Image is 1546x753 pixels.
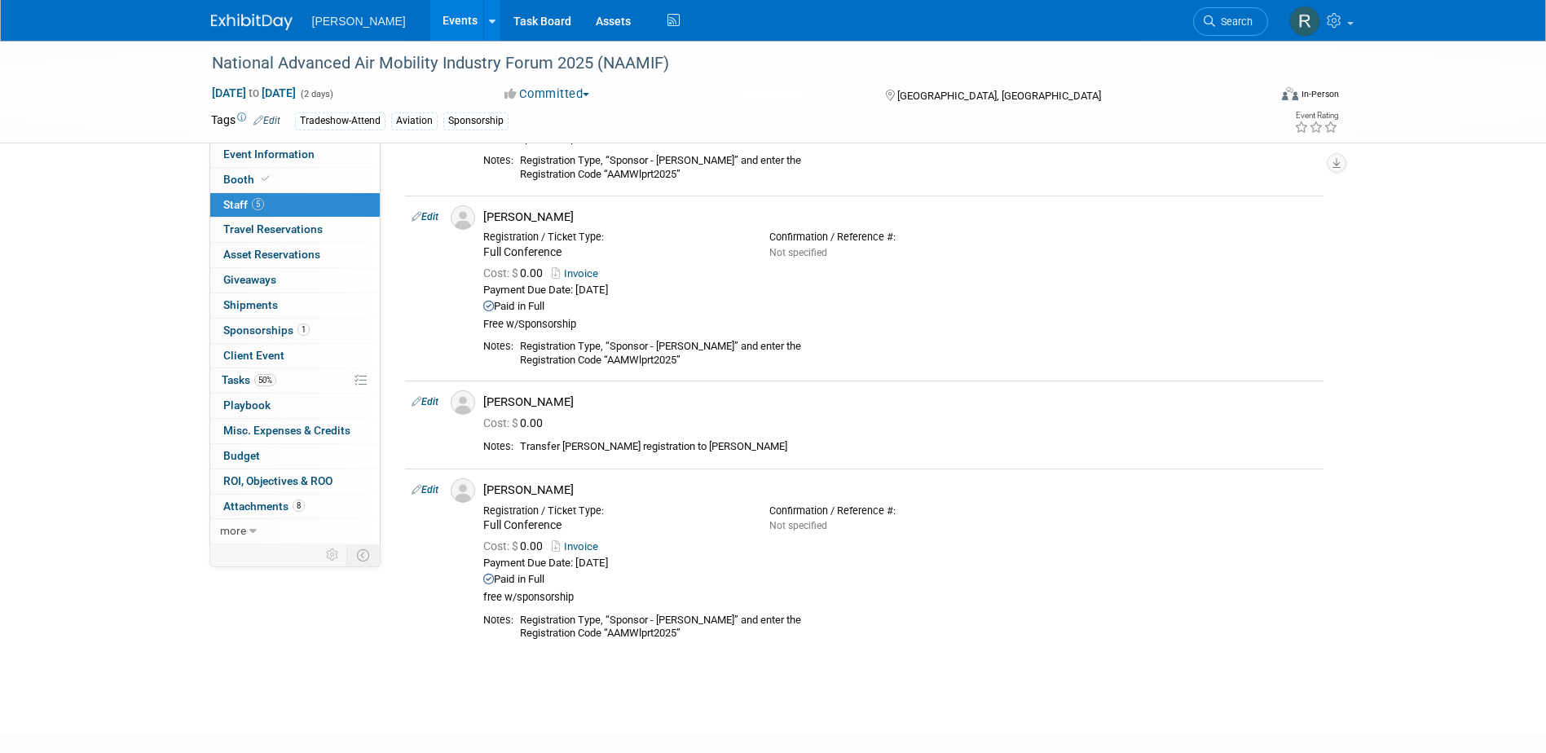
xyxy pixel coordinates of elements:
[520,340,1317,367] div: Registration Type, “Sponsor - [PERSON_NAME]” and enter the Registration Code “AAMWlprt2025”
[483,231,745,244] div: Registration / Ticket Type:
[443,112,509,130] div: Sponsorship
[483,573,1317,587] div: Paid in Full
[346,544,380,566] td: Toggle Event Tabs
[210,344,380,368] a: Client Event
[210,419,380,443] a: Misc. Expenses & Credits
[552,267,605,280] a: Invoice
[211,112,280,130] td: Tags
[210,168,380,192] a: Booth
[206,49,1244,78] div: National Advanced Air Mobility Industry Forum 2025 (NAAMIF)
[210,243,380,267] a: Asset Reservations
[211,14,293,30] img: ExhibitDay
[210,293,380,318] a: Shipments
[483,266,549,280] span: 0.00
[483,614,513,627] div: Notes:
[223,173,273,186] span: Booth
[552,540,605,553] a: Invoice
[483,557,1317,570] div: Payment Due Date: [DATE]
[1289,6,1320,37] img: Rebecca Deis
[210,218,380,242] a: Travel Reservations
[223,148,315,161] span: Event Information
[246,86,262,99] span: to
[293,500,305,512] span: 8
[223,500,305,513] span: Attachments
[483,300,1317,314] div: Paid in Full
[483,318,1317,332] div: Free w/Sponsorship
[223,248,320,261] span: Asset Reservations
[1172,85,1340,109] div: Event Format
[483,416,549,429] span: 0.00
[220,524,246,537] span: more
[312,15,406,28] span: [PERSON_NAME]
[210,469,380,494] a: ROI, Objectives & ROO
[520,440,1317,454] div: Transfer [PERSON_NAME] registration to [PERSON_NAME]
[769,247,827,258] span: Not specified
[897,90,1101,102] span: [GEOGRAPHIC_DATA], [GEOGRAPHIC_DATA]
[520,614,1317,641] div: Registration Type, “Sponsor - [PERSON_NAME]” and enter the Registration Code “AAMWlprt2025”
[483,591,1317,605] div: free w/sponsorship
[210,143,380,167] a: Event Information
[483,539,549,553] span: 0.00
[210,519,380,544] a: more
[483,539,520,553] span: Cost: $
[254,374,276,386] span: 50%
[1193,7,1268,36] a: Search
[499,86,596,103] button: Committed
[223,273,276,286] span: Giveaways
[211,86,297,100] span: [DATE] [DATE]
[451,478,475,503] img: Associate-Profile-5.png
[483,440,513,453] div: Notes:
[210,495,380,519] a: Attachments8
[769,520,827,531] span: Not specified
[297,324,310,336] span: 1
[223,222,323,236] span: Travel Reservations
[253,115,280,126] a: Edit
[483,504,745,517] div: Registration / Ticket Type:
[451,205,475,230] img: Associate-Profile-5.png
[483,284,1317,297] div: Payment Due Date: [DATE]
[520,154,1317,181] div: Registration Type, “Sponsor - [PERSON_NAME]” and enter the Registration Code “AAMWlprt2025”
[483,416,520,429] span: Cost: $
[1301,88,1339,100] div: In-Person
[210,394,380,418] a: Playbook
[210,368,380,393] a: Tasks50%
[210,268,380,293] a: Giveaways
[252,198,264,210] span: 5
[210,444,380,469] a: Budget
[1215,15,1253,28] span: Search
[223,449,260,462] span: Budget
[391,112,438,130] div: Aviation
[223,399,271,412] span: Playbook
[483,482,1317,498] div: [PERSON_NAME]
[1294,112,1338,120] div: Event Rating
[210,193,380,218] a: Staff5
[223,298,278,311] span: Shipments
[483,266,520,280] span: Cost: $
[412,484,438,495] a: Edit
[1282,87,1298,100] img: Format-Inperson.png
[223,349,284,362] span: Client Event
[483,340,513,353] div: Notes:
[319,544,347,566] td: Personalize Event Tab Strip
[451,390,475,415] img: Associate-Profile-5.png
[483,245,745,260] div: Full Conference
[483,209,1317,225] div: [PERSON_NAME]
[483,394,1317,410] div: [PERSON_NAME]
[223,324,310,337] span: Sponsorships
[483,518,745,533] div: Full Conference
[483,154,513,167] div: Notes:
[299,89,333,99] span: (2 days)
[769,504,1031,517] div: Confirmation / Reference #:
[223,198,264,211] span: Staff
[769,231,1031,244] div: Confirmation / Reference #:
[223,424,350,437] span: Misc. Expenses & Credits
[295,112,385,130] div: Tradeshow-Attend
[222,373,276,386] span: Tasks
[412,211,438,222] a: Edit
[210,319,380,343] a: Sponsorships1
[262,174,270,183] i: Booth reservation complete
[412,396,438,407] a: Edit
[223,474,333,487] span: ROI, Objectives & ROO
